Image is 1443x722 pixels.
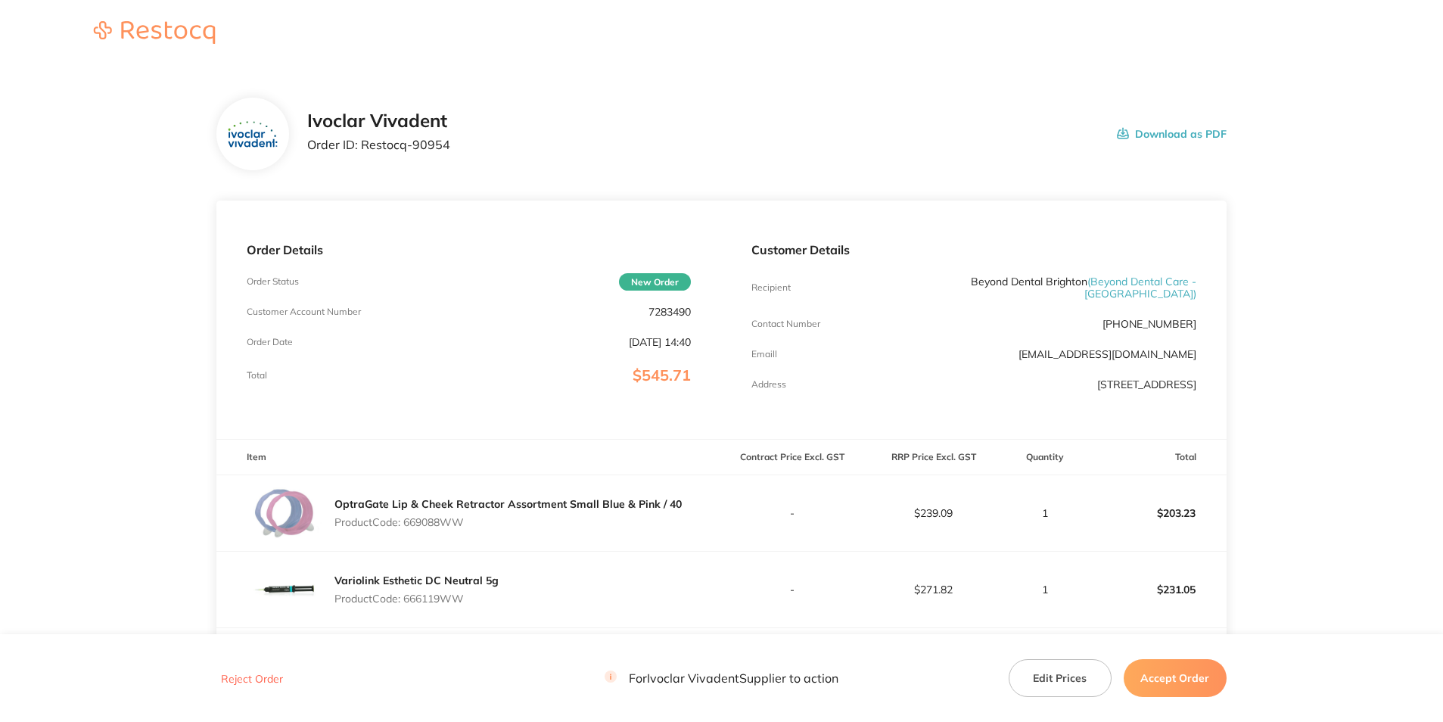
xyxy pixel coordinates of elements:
[247,370,267,381] p: Total
[900,275,1196,300] p: Beyond Dental Brighton
[722,584,862,596] p: -
[619,273,691,291] span: New Order
[721,440,863,475] th: Contract Price Excl. GST
[1005,507,1084,519] p: 1
[1084,275,1196,300] span: ( Beyond Dental Care - [GEOGRAPHIC_DATA] )
[1124,659,1227,697] button: Accept Order
[1085,440,1227,475] th: Total
[629,336,691,348] p: [DATE] 14:40
[247,475,322,551] img: MmJ4NmlldQ
[247,552,322,627] img: eTJ4YXJsNw
[307,138,450,151] p: Order ID: Restocq- 90954
[216,440,721,475] th: Item
[751,282,791,293] p: Recipient
[1086,571,1226,608] p: $231.05
[334,593,499,605] p: Product Code: 666119WW
[79,21,230,46] a: Restocq logo
[79,21,230,44] img: Restocq logo
[648,306,691,318] p: 7283490
[334,497,682,511] a: OptraGate Lip & Cheek Retractor Assortment Small Blue & Pink / 40
[751,319,820,329] p: Contact Number
[247,307,361,317] p: Customer Account Number
[334,516,682,528] p: Product Code: 669088WW
[722,507,862,519] p: -
[1102,318,1196,330] p: [PHONE_NUMBER]
[307,110,450,132] h2: Ivoclar Vivadent
[247,628,322,704] img: dDFyMmV1NA
[1018,347,1196,361] a: [EMAIL_ADDRESS][DOMAIN_NAME]
[863,440,1004,475] th: RRP Price Excl. GST
[334,574,499,587] a: Variolink Esthetic DC Neutral 5g
[605,671,838,686] p: For Ivoclar Vivadent Supplier to action
[247,276,299,287] p: Order Status
[247,243,691,257] p: Order Details
[247,337,293,347] p: Order Date
[863,584,1003,596] p: $271.82
[216,672,288,686] button: Reject Order
[1117,110,1227,157] button: Download as PDF
[228,121,277,148] img: ZTZpajdpOQ
[1009,659,1112,697] button: Edit Prices
[1004,440,1085,475] th: Quantity
[751,243,1196,257] p: Customer Details
[1005,584,1084,596] p: 1
[633,366,691,384] span: $545.71
[1097,378,1196,391] p: [STREET_ADDRESS]
[863,507,1003,519] p: $239.09
[751,379,786,390] p: Address
[751,349,777,359] p: Emaill
[1086,495,1226,531] p: $203.23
